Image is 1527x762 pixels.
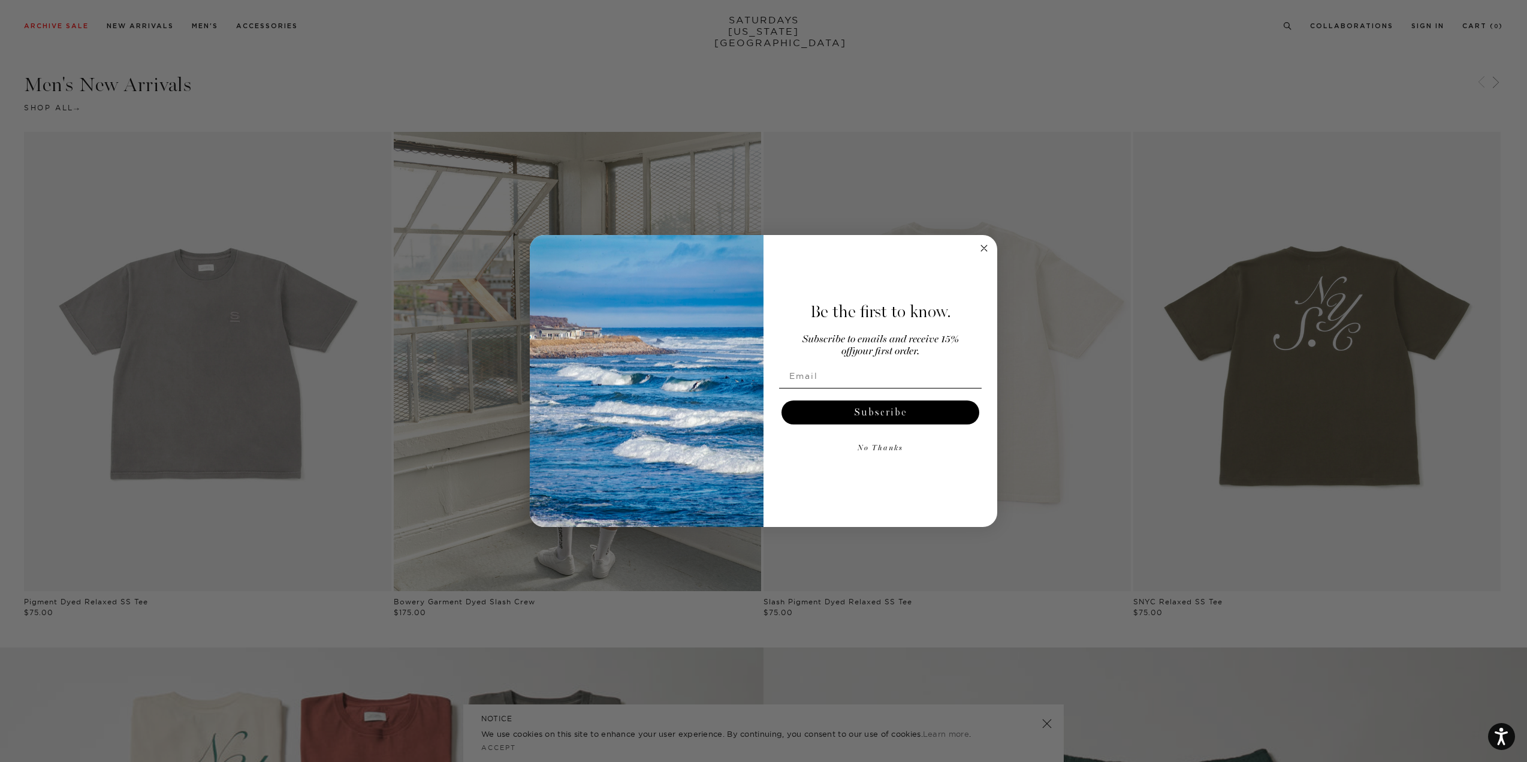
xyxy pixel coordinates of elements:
[779,436,982,460] button: No Thanks
[802,335,959,345] span: Subscribe to emails and receive 15%
[841,347,852,357] span: off
[810,302,951,322] span: Be the first to know.
[852,347,919,357] span: your first order.
[977,241,991,255] button: Close dialog
[779,364,982,388] input: Email
[530,235,763,528] img: 125c788d-000d-4f3e-b05a-1b92b2a23ec9.jpeg
[781,400,979,424] button: Subscribe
